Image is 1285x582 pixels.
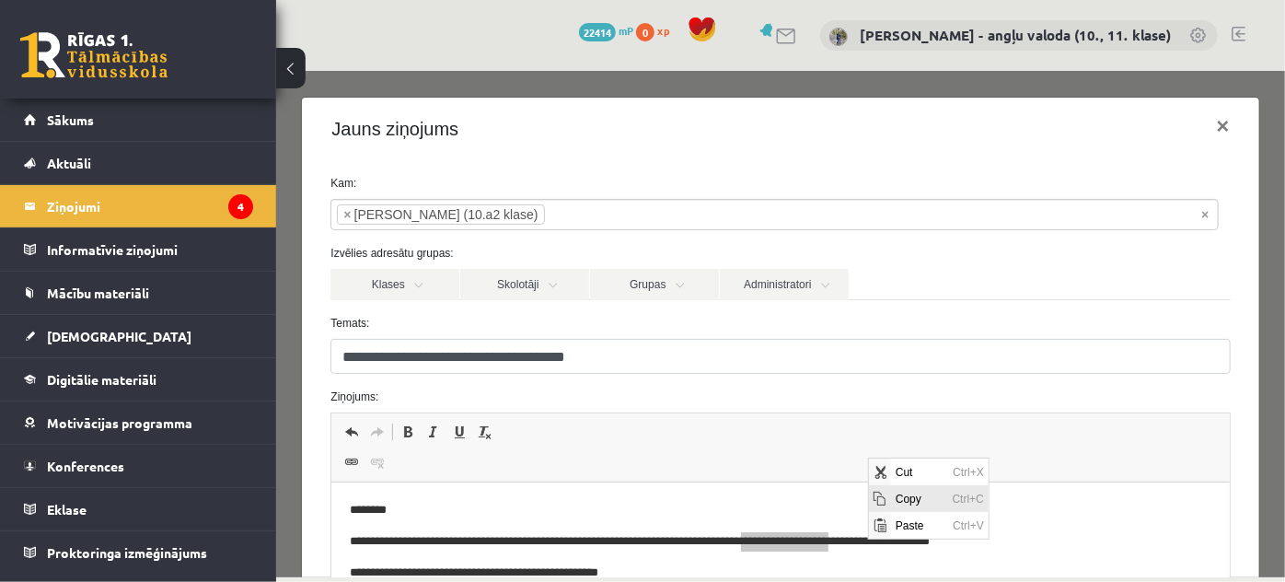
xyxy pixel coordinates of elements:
[88,349,114,373] a: Redo (Ctrl+Y)
[926,29,968,81] button: ×
[619,23,633,38] span: mP
[24,402,253,444] a: Motivācijas programma
[20,32,168,78] a: Rīgas 1. Tālmācības vidusskola
[47,155,91,171] span: Aktuāli
[636,23,654,41] span: 0
[47,228,253,271] legend: Informatīvie ziņojumi
[145,349,170,373] a: Italic (Ctrl+I)
[119,349,145,373] a: Bold (Ctrl+B)
[88,379,114,403] a: Unlink
[41,244,967,261] label: Temats:
[228,194,253,219] i: 4
[860,26,1171,44] a: [PERSON_NAME] - angļu valoda (10., 11. klase)
[579,23,616,41] span: 22414
[24,315,253,357] a: [DEMOGRAPHIC_DATA]
[47,185,253,227] legend: Ziņojumi
[636,23,678,38] a: 0 xp
[657,23,669,38] span: xp
[61,134,268,154] li: Marija Nicmane (10.a2 klase)
[24,99,253,141] a: Sākums
[579,23,633,38] a: 22414 mP
[170,349,196,373] a: Underline (Ctrl+U)
[24,358,253,401] a: Digitālie materiāli
[47,371,156,388] span: Digitālie materiāli
[41,318,967,334] label: Ziņojums:
[47,501,87,518] span: Eklase
[24,185,253,227] a: Ziņojumi4
[829,28,848,46] img: Alla Bautre - angļu valoda (10., 11. klase)
[24,272,253,314] a: Mācību materiāli
[63,379,88,403] a: Link (Ctrl+K)
[18,18,879,322] body: Editor, wiswyg-editor-47363959183740-1756904967-232
[184,198,313,229] a: Skolotāji
[22,27,79,53] span: Copy
[63,349,88,373] a: Undo (Ctrl+Z)
[24,445,253,487] a: Konferences
[67,134,75,153] span: ×
[79,53,120,80] span: Ctrl+V
[444,198,573,229] a: Administratori
[54,198,183,229] a: Klases
[47,544,207,561] span: Proktoringa izmēģinājums
[79,27,120,53] span: Ctrl+C
[55,44,182,72] h4: Jauns ziņojums
[41,104,967,121] label: Kam:
[47,458,124,474] span: Konferences
[24,142,253,184] a: Aktuāli
[925,134,932,153] span: Noņemt visus vienumus
[41,174,967,191] label: Izvēlies adresātu grupas:
[24,488,253,530] a: Eklase
[47,111,94,128] span: Sākums
[24,531,253,574] a: Proktoringa izmēģinājums
[196,349,222,373] a: Remove Format
[24,228,253,271] a: Informatīvie ziņojumi
[47,285,149,301] span: Mācību materiāli
[22,53,79,80] span: Paste
[47,414,192,431] span: Motivācijas programma
[47,328,191,344] span: [DEMOGRAPHIC_DATA]
[314,198,443,229] a: Grupas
